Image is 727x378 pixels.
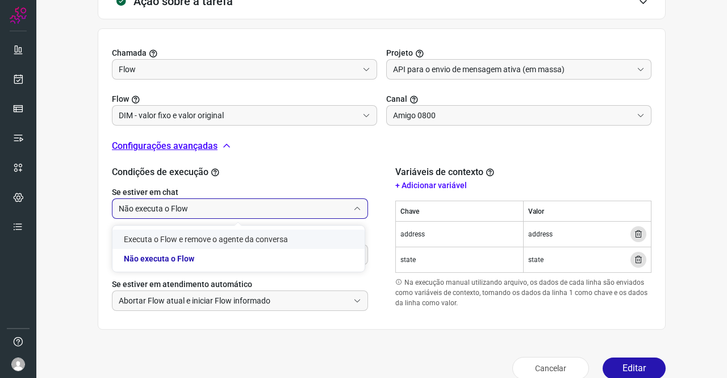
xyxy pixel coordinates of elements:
td: address [396,222,524,247]
span: Canal [386,93,407,105]
input: Selecione [119,291,349,310]
th: Valor [524,201,651,222]
span: address [528,229,553,239]
th: Chave [396,201,524,222]
p: Na execução manual utilizando arquivo, os dados de cada linha são enviados como variáveis de cont... [395,277,651,308]
label: Se estiver em atendimento automático [112,279,368,290]
input: Selecione um canal [393,106,632,125]
span: Chamada [112,47,147,59]
h2: Variáveis de contexto [395,167,497,177]
p: + Adicionar variável [395,180,651,192]
input: Você precisa criar/selecionar um Projeto. [119,106,358,125]
input: Selecione [119,199,349,218]
label: Se estiver em chat [112,186,368,198]
h2: Condições de execução [112,167,368,177]
span: Projeto [386,47,413,59]
span: Flow [112,93,129,105]
li: Não executa o Flow [112,249,365,268]
input: Selecionar projeto [119,60,358,79]
img: Logo [10,7,27,24]
p: Configurações avançadas [112,139,218,153]
li: Executa o Flow e remove o agente da conversa [112,230,365,249]
span: state [528,255,544,265]
input: Selecionar projeto [393,60,632,79]
img: avatar-user-boy.jpg [11,358,25,371]
td: state [396,247,524,273]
